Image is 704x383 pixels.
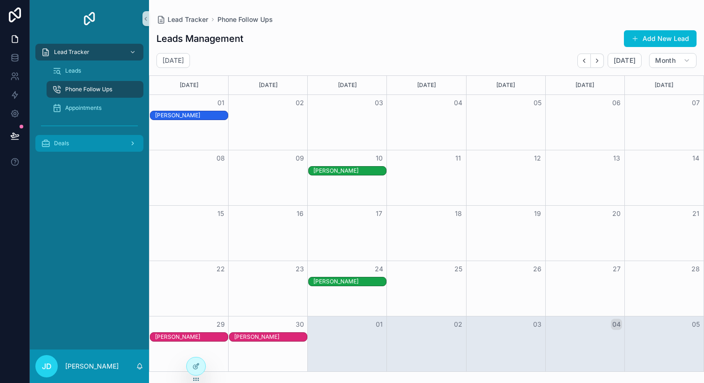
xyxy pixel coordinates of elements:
button: 17 [373,208,385,219]
button: 05 [532,97,543,108]
span: [DATE] [614,56,636,65]
button: 14 [690,153,701,164]
button: 13 [611,153,622,164]
a: Leads [47,62,143,79]
span: Deals [54,140,69,147]
button: 09 [294,153,305,164]
button: 22 [215,263,226,275]
button: 11 [453,153,464,164]
span: Lead Tracker [54,48,89,56]
button: 26 [532,263,543,275]
div: Eugene Franker [313,167,386,175]
a: Lead Tracker [35,44,143,60]
div: Allan Yong [155,333,228,341]
div: [PERSON_NAME] [313,278,386,285]
p: [PERSON_NAME] [65,362,119,371]
button: 28 [690,263,701,275]
span: Month [655,56,676,65]
div: Chris Pickett [155,111,228,120]
a: Lead Tracker [156,15,208,24]
div: [DATE] [547,76,623,94]
button: 18 [453,208,464,219]
div: Month View [149,75,704,372]
a: Phone Follow Ups [47,81,143,98]
span: Appointments [65,104,102,112]
div: [DATE] [626,76,702,94]
span: Leads [65,67,81,74]
div: [PERSON_NAME] [234,333,307,341]
h1: Leads Management [156,32,244,45]
div: [DATE] [468,76,544,94]
button: 03 [373,97,385,108]
button: 04 [453,97,464,108]
span: Phone Follow Ups [65,86,112,93]
div: scrollable content [30,37,149,164]
button: 20 [611,208,622,219]
button: 03 [532,319,543,330]
button: 16 [294,208,305,219]
button: Add New Lead [624,30,697,47]
button: 23 [294,263,305,275]
button: Month [649,53,697,68]
div: [DATE] [388,76,464,94]
div: [PERSON_NAME] [313,167,386,175]
button: 08 [215,153,226,164]
a: Deals [35,135,143,152]
button: 12 [532,153,543,164]
div: [DATE] [309,76,385,94]
div: John Caradonna [234,333,307,341]
button: 06 [611,97,622,108]
div: [PERSON_NAME] [155,333,228,341]
span: JD [42,361,52,372]
button: 30 [294,319,305,330]
h2: [DATE] [162,56,184,65]
button: 21 [690,208,701,219]
button: Back [577,54,591,68]
button: 01 [215,97,226,108]
button: 01 [373,319,385,330]
span: Lead Tracker [168,15,208,24]
button: 29 [215,319,226,330]
a: Phone Follow Ups [217,15,273,24]
a: Appointments [47,100,143,116]
button: 10 [373,153,385,164]
button: 07 [690,97,701,108]
div: [PERSON_NAME] [155,112,228,119]
button: 27 [611,263,622,275]
button: 19 [532,208,543,219]
button: 04 [611,319,622,330]
div: [DATE] [151,76,227,94]
button: 05 [690,319,701,330]
button: 15 [215,208,226,219]
button: 24 [373,263,385,275]
button: Next [591,54,604,68]
button: 25 [453,263,464,275]
div: [DATE] [230,76,306,94]
img: App logo [82,11,97,26]
button: 02 [453,319,464,330]
button: 02 [294,97,305,108]
button: [DATE] [608,53,642,68]
div: Ken Bird [313,277,386,286]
